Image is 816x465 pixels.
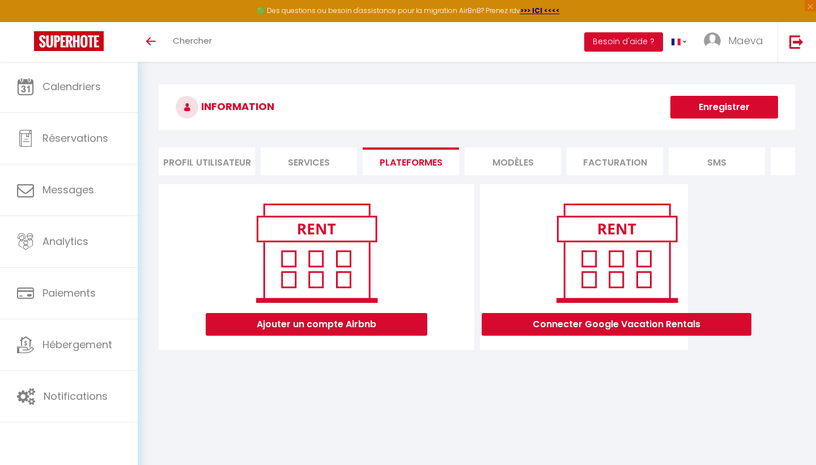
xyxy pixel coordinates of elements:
[244,198,389,307] img: rent.png
[42,286,96,300] span: Paiements
[704,32,721,49] img: ...
[669,147,765,175] li: SMS
[465,147,561,175] li: MODÈLES
[42,79,101,94] span: Calendriers
[482,313,751,336] button: Connecter Google Vacation Rentals
[206,313,427,336] button: Ajouter un compte Airbnb
[545,198,689,307] img: rent.png
[34,31,104,51] img: Super Booking
[584,32,663,52] button: Besoin d'aide ?
[728,33,763,48] span: Maeva
[363,147,459,175] li: Plateformes
[567,147,663,175] li: Facturation
[42,337,112,352] span: Hébergement
[520,6,560,15] a: >>> ICI <<<<
[670,96,778,119] button: Enregistrer
[695,22,777,62] a: ... Maeva
[261,147,357,175] li: Services
[42,234,88,248] span: Analytics
[173,35,212,46] span: Chercher
[789,35,804,49] img: logout
[42,131,108,145] span: Réservations
[159,84,795,130] h3: INFORMATION
[42,183,94,197] span: Messages
[44,389,108,403] span: Notifications
[159,147,255,175] li: Profil Utilisateur
[164,22,220,62] a: Chercher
